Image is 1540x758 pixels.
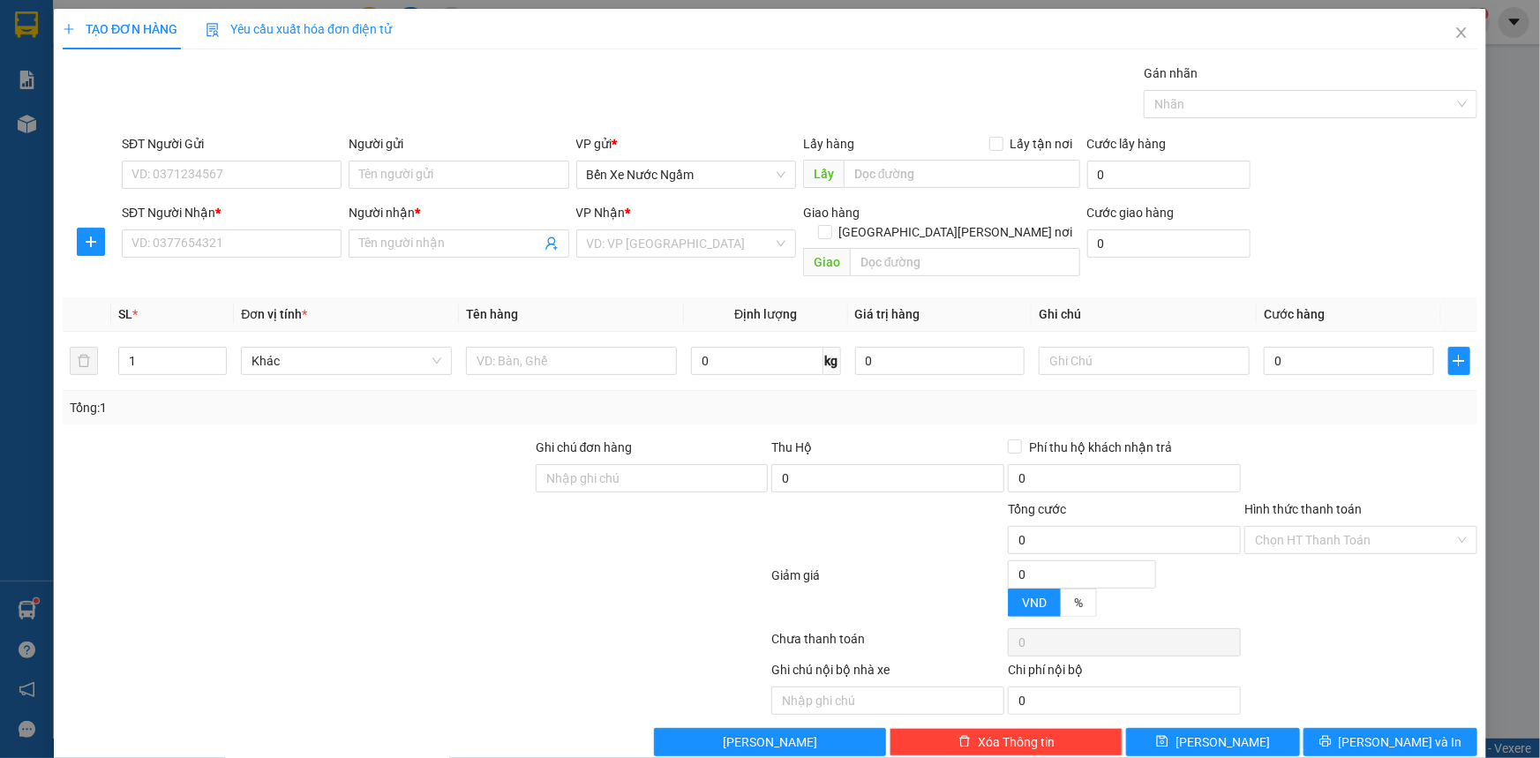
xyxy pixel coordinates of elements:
[545,236,559,251] span: user-add
[1087,206,1175,220] label: Cước giao hàng
[466,307,518,321] span: Tên hàng
[77,228,105,256] button: plus
[1454,26,1469,40] span: close
[206,22,392,36] span: Yêu cầu xuất hóa đơn điện tử
[832,222,1080,242] span: [GEOGRAPHIC_DATA][PERSON_NAME] nơi
[206,23,220,37] img: icon
[770,566,1007,625] div: Giảm giá
[252,348,441,374] span: Khác
[1339,732,1462,752] span: [PERSON_NAME] và In
[855,347,1025,375] input: 0
[771,687,1004,715] input: Nhập ghi chú
[118,307,132,321] span: SL
[63,23,75,35] span: plus
[1087,229,1251,258] input: Cước giao hàng
[536,464,769,492] input: Ghi chú đơn hàng
[734,307,797,321] span: Định lượng
[349,134,568,154] div: Người gửi
[823,347,841,375] span: kg
[1264,307,1325,321] span: Cước hàng
[9,106,197,131] li: [PERSON_NAME]
[1437,9,1486,58] button: Close
[1022,596,1047,610] span: VND
[1303,728,1477,756] button: printer[PERSON_NAME] và In
[122,134,342,154] div: SĐT Người Gửi
[850,248,1080,276] input: Dọc đường
[771,660,1004,687] div: Ghi chú nội bộ nhà xe
[803,206,860,220] span: Giao hàng
[587,161,785,188] span: Bến Xe Nước Ngầm
[723,732,817,752] span: [PERSON_NAME]
[70,347,98,375] button: delete
[1032,297,1257,332] th: Ghi chú
[241,307,307,321] span: Đơn vị tính
[1244,502,1362,516] label: Hình thức thanh toán
[63,22,177,36] span: TẠO ĐƠN HÀNG
[1008,660,1241,687] div: Chi phí nội bộ
[1126,728,1300,756] button: save[PERSON_NAME]
[803,137,854,151] span: Lấy hàng
[771,440,812,454] span: Thu Hộ
[1144,66,1198,80] label: Gán nhãn
[890,728,1123,756] button: deleteXóa Thông tin
[958,735,971,749] span: delete
[1448,347,1470,375] button: plus
[1087,137,1167,151] label: Cước lấy hàng
[466,347,677,375] input: VD: Bàn, Ghế
[70,398,595,417] div: Tổng: 1
[576,206,626,220] span: VP Nhận
[803,160,844,188] span: Lấy
[654,728,887,756] button: [PERSON_NAME]
[122,203,342,222] div: SĐT Người Nhận
[770,629,1007,660] div: Chưa thanh toán
[1022,438,1179,457] span: Phí thu hộ khách nhận trả
[1074,596,1083,610] span: %
[349,203,568,222] div: Người nhận
[536,440,633,454] label: Ghi chú đơn hàng
[844,160,1080,188] input: Dọc đường
[576,134,796,154] div: VP gửi
[78,235,104,249] span: plus
[978,732,1055,752] span: Xóa Thông tin
[1156,735,1168,749] span: save
[9,131,197,155] li: In ngày: 12:12 14/10
[1087,161,1251,189] input: Cước lấy hàng
[1039,347,1250,375] input: Ghi Chú
[1319,735,1332,749] span: printer
[1176,732,1270,752] span: [PERSON_NAME]
[1008,502,1066,516] span: Tổng cước
[855,307,920,321] span: Giá trị hàng
[1449,354,1469,368] span: plus
[803,248,850,276] span: Giao
[1003,134,1080,154] span: Lấy tận nơi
